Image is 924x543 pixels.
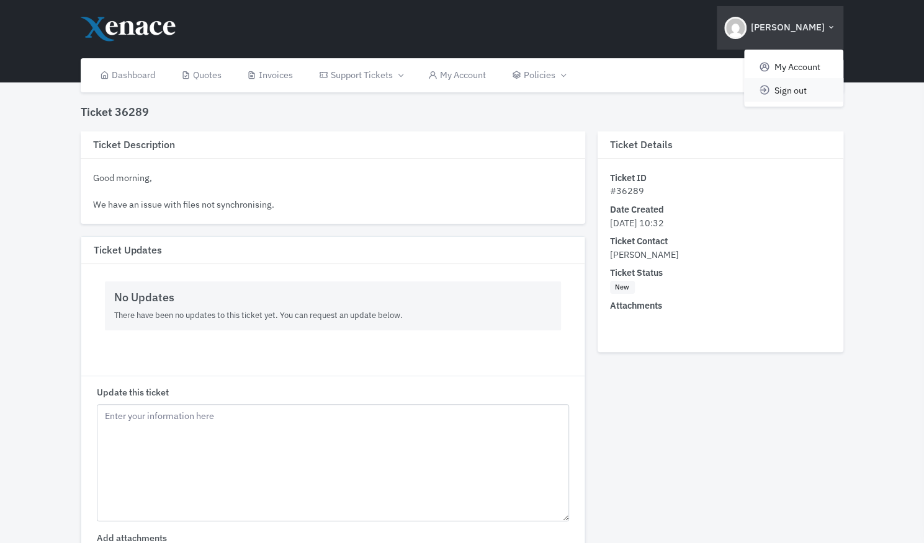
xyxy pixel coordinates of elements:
[610,249,679,260] span: [PERSON_NAME]
[610,203,831,216] dt: Date Created
[610,266,831,280] dt: Ticket Status
[93,171,572,211] div: Good morning, We have an issue with files not synchronising.
[598,131,843,159] h3: Ticket Details
[81,131,585,159] h3: Ticket Description
[415,58,499,92] a: My Account
[81,237,584,264] h3: Ticket Updates
[610,171,831,185] dt: Ticket ID
[774,84,807,95] span: Sign out
[81,105,149,119] h4: Ticket 36289
[306,58,415,92] a: Support Tickets
[610,281,635,294] span: New
[724,17,747,39] img: Header Avatar
[744,55,843,78] a: My Account
[168,58,235,92] a: Quotes
[97,386,169,399] label: Update this ticket
[610,234,831,248] dt: Ticket Contact
[744,78,843,102] a: Sign out
[717,6,843,50] button: [PERSON_NAME]
[610,217,664,229] span: [DATE] 10:32
[114,309,551,322] p: There have been no updates to this ticket yet. You can request an update below.
[610,299,831,312] dt: Attachments
[610,185,644,196] span: #36289
[114,291,551,304] h5: No Updates
[234,58,306,92] a: Invoices
[499,58,578,92] a: Policies
[774,60,820,72] span: My Account
[751,20,825,35] span: [PERSON_NAME]
[87,58,168,92] a: Dashboard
